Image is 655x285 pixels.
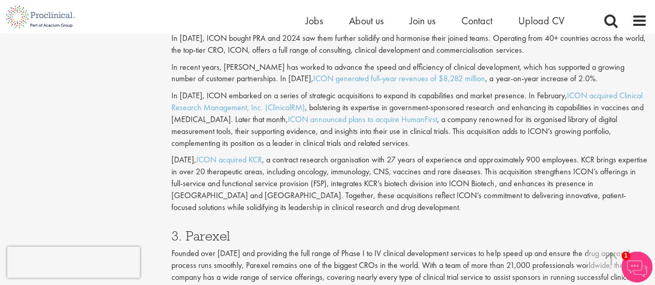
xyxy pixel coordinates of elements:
[518,14,564,27] a: Upload CV
[171,90,642,113] a: ICON acquired Clinical Research Management, Inc. (ClinicalRM)
[621,251,630,260] span: 1
[171,62,647,85] p: In recent years, [PERSON_NAME] has worked to advance the speed and efficiency of clinical develop...
[349,14,384,27] a: About us
[171,229,647,243] h3: 3. Parexel
[621,251,652,282] img: Chatbot
[171,90,647,149] p: In [DATE], ICON embarked on a series of strategic acquisitions to expand its capabilities and mar...
[196,154,262,165] a: ICON acquired KCR
[313,73,485,84] a: ICON generated full-year revenues of $8,282 million
[171,33,647,56] p: In [DATE], ICON bought PRA and 2024 saw them further solidify and harmonise their joined teams. O...
[7,247,140,278] iframe: reCAPTCHA
[410,14,435,27] a: Join us
[288,114,437,125] a: ICON announced plans to acquire HumanFirst
[305,14,323,27] a: Jobs
[171,154,647,213] p: [DATE], , a contract research organisation with 27 years of experience and approximately 900 empl...
[461,14,492,27] a: Contact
